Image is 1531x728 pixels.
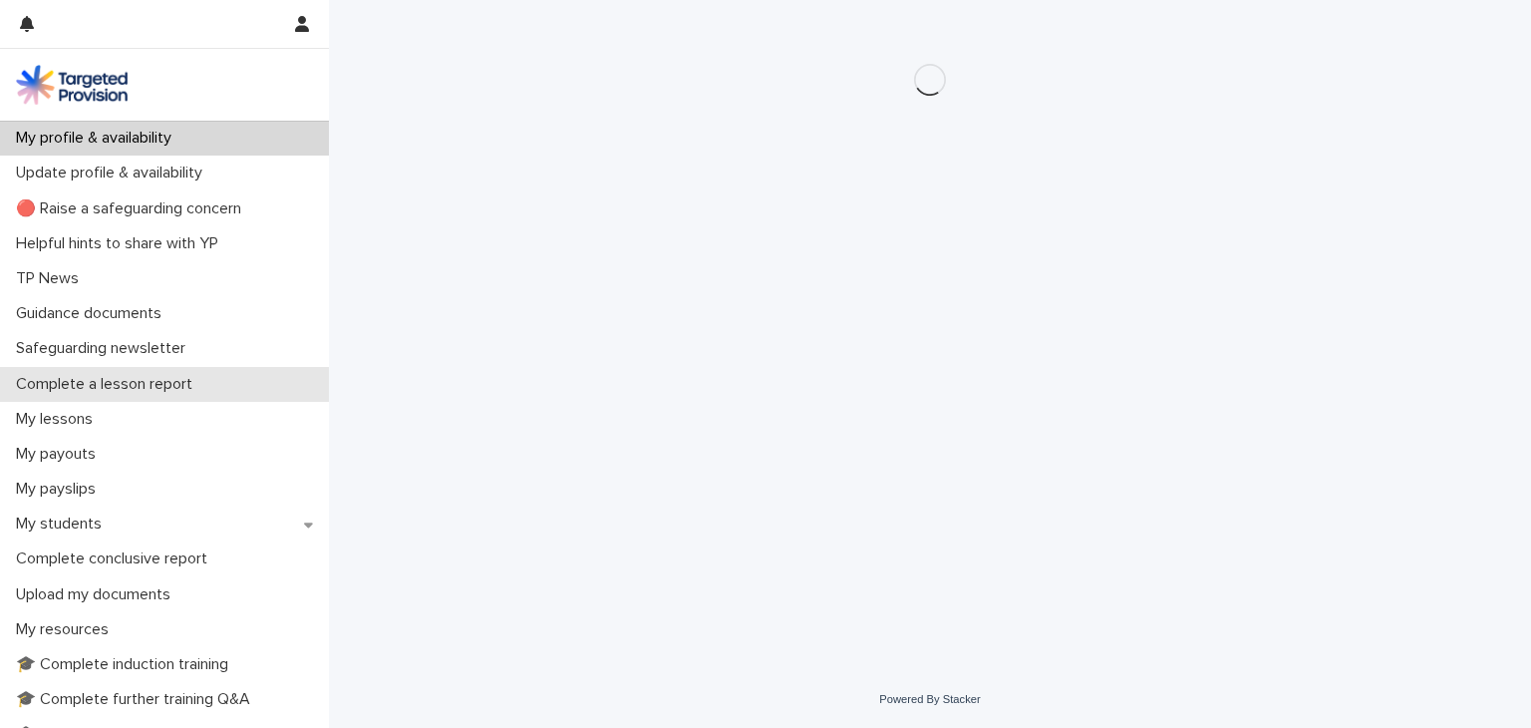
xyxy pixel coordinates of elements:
[8,339,201,358] p: Safeguarding newsletter
[8,690,266,709] p: 🎓 Complete further training Q&A
[8,375,208,394] p: Complete a lesson report
[8,655,244,674] p: 🎓 Complete induction training
[8,129,187,148] p: My profile & availability
[8,269,95,288] p: TP News
[8,199,257,218] p: 🔴 Raise a safeguarding concern
[8,549,223,568] p: Complete conclusive report
[8,410,109,429] p: My lessons
[8,515,118,534] p: My students
[8,585,186,604] p: Upload my documents
[16,65,128,105] img: M5nRWzHhSzIhMunXDL62
[8,164,218,182] p: Update profile & availability
[8,445,112,464] p: My payouts
[8,304,177,323] p: Guidance documents
[8,620,125,639] p: My resources
[8,480,112,499] p: My payslips
[879,693,980,705] a: Powered By Stacker
[8,234,234,253] p: Helpful hints to share with YP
